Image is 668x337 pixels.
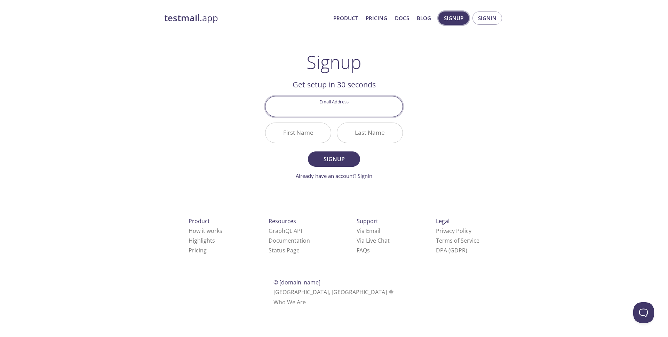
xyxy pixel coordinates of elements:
[357,227,380,235] a: Via Email
[366,14,387,23] a: Pricing
[273,288,395,296] span: [GEOGRAPHIC_DATA], [GEOGRAPHIC_DATA]
[273,279,320,286] span: © [DOMAIN_NAME]
[269,217,296,225] span: Resources
[164,12,328,24] a: testmail.app
[164,12,200,24] strong: testmail
[189,246,207,254] a: Pricing
[357,237,390,244] a: Via Live Chat
[269,246,300,254] a: Status Page
[395,14,409,23] a: Docs
[436,237,479,244] a: Terms of Service
[189,217,210,225] span: Product
[307,52,361,72] h1: Signup
[296,172,372,179] a: Already have an account? Signin
[438,11,469,25] button: Signup
[189,237,215,244] a: Highlights
[265,79,403,91] h2: Get setup in 30 seconds
[367,246,370,254] span: s
[417,14,431,23] a: Blog
[436,227,471,235] a: Privacy Policy
[333,14,358,23] a: Product
[472,11,502,25] button: Signin
[478,14,496,23] span: Signin
[633,302,654,323] iframe: Help Scout Beacon - Open
[273,298,306,306] a: Who We Are
[357,246,370,254] a: FAQ
[269,227,302,235] a: GraphQL API
[436,217,450,225] span: Legal
[436,246,467,254] a: DPA (GDPR)
[357,217,378,225] span: Support
[308,151,360,167] button: Signup
[189,227,222,235] a: How it works
[444,14,463,23] span: Signup
[269,237,310,244] a: Documentation
[316,154,352,164] span: Signup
